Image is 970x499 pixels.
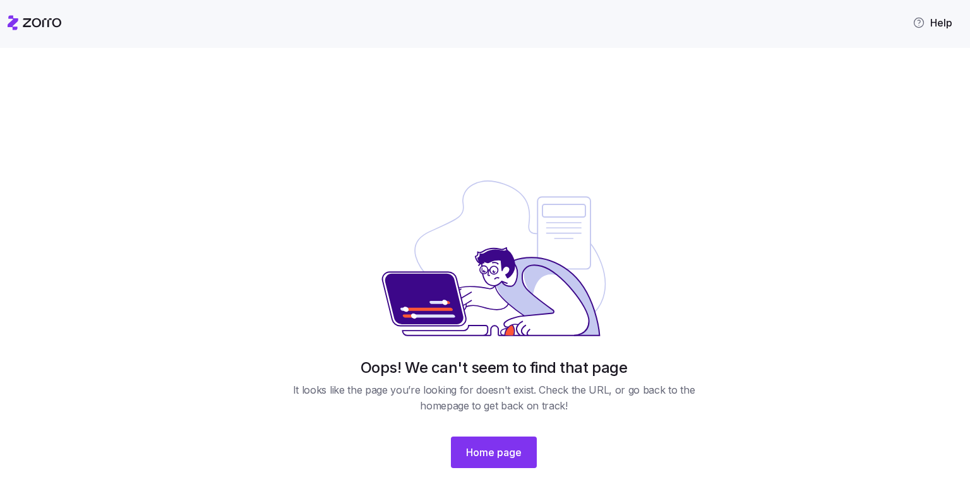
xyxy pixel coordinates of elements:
[361,358,627,377] h1: Oops! We can't seem to find that page
[913,15,952,30] span: Help
[451,424,537,468] a: Home page
[283,382,705,414] span: It looks like the page you’re looking for doesn't exist. Check the URL, or go back to the homepag...
[466,445,522,460] span: Home page
[451,437,537,468] button: Home page
[902,10,962,35] button: Help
